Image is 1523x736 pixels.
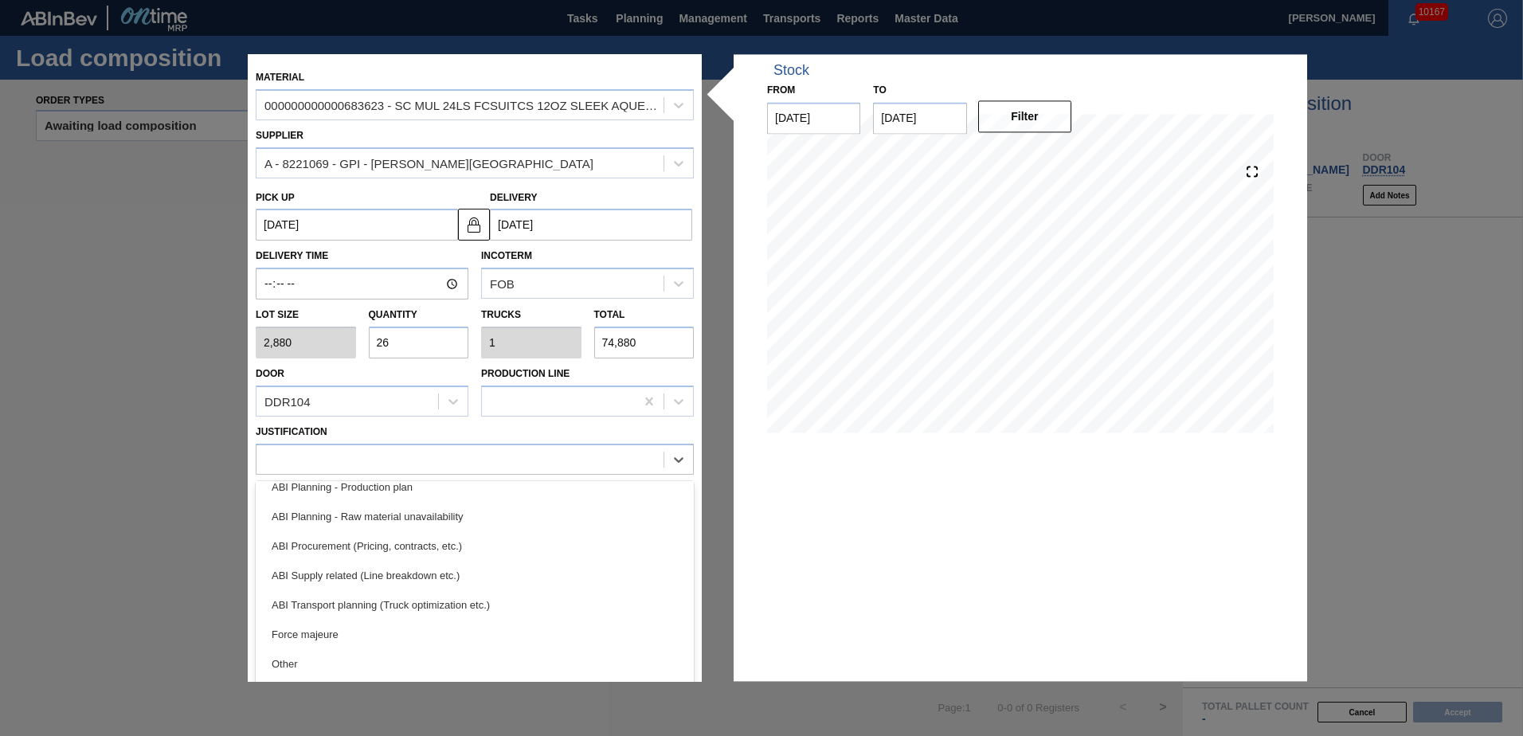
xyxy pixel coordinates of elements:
div: DDR104 [264,395,311,409]
label: Pick up [256,192,295,203]
label: From [767,84,795,96]
div: Other [256,649,694,679]
input: mm/dd/yyyy [767,102,860,134]
label: Production Line [481,368,570,379]
div: Stock [773,62,809,79]
input: mm/dd/yyyy [256,209,458,241]
label: Quantity [369,310,417,321]
div: A - 8221069 - GPI - [PERSON_NAME][GEOGRAPHIC_DATA] [264,157,593,170]
label: Supplier [256,130,303,141]
div: FOB [490,277,515,291]
div: ABI Supply related (Line breakdown etc.) [256,561,694,590]
label: Delivery Time [256,245,468,268]
input: mm/dd/yyyy [490,209,692,241]
label: Lot size [256,304,356,327]
div: ABI Procurement (Pricing, contracts, etc.) [256,531,694,561]
button: locked [458,209,490,241]
div: Force majeure [256,620,694,649]
label: Material [256,72,304,83]
label: Justification [256,426,327,437]
label: Incoterm [481,251,532,262]
label: Door [256,368,284,379]
label: Delivery [490,192,538,203]
div: Other supplier issue - Change of supplier [256,679,694,708]
div: 000000000000683623 - SC MUL 24LS FCSUITCS 12OZ SLEEK AQUEOUS [264,99,665,112]
button: Filter [978,100,1071,132]
label: to [873,84,886,96]
label: Trucks [481,310,521,321]
label: Comments [256,479,694,502]
img: locked [464,215,484,234]
div: ABI Transport planning (Truck optimization etc.) [256,590,694,620]
div: ABI Planning - Production plan [256,472,694,502]
input: mm/dd/yyyy [873,102,966,134]
div: ABI Planning - Raw material unavailability [256,502,694,531]
label: Total [594,310,625,321]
